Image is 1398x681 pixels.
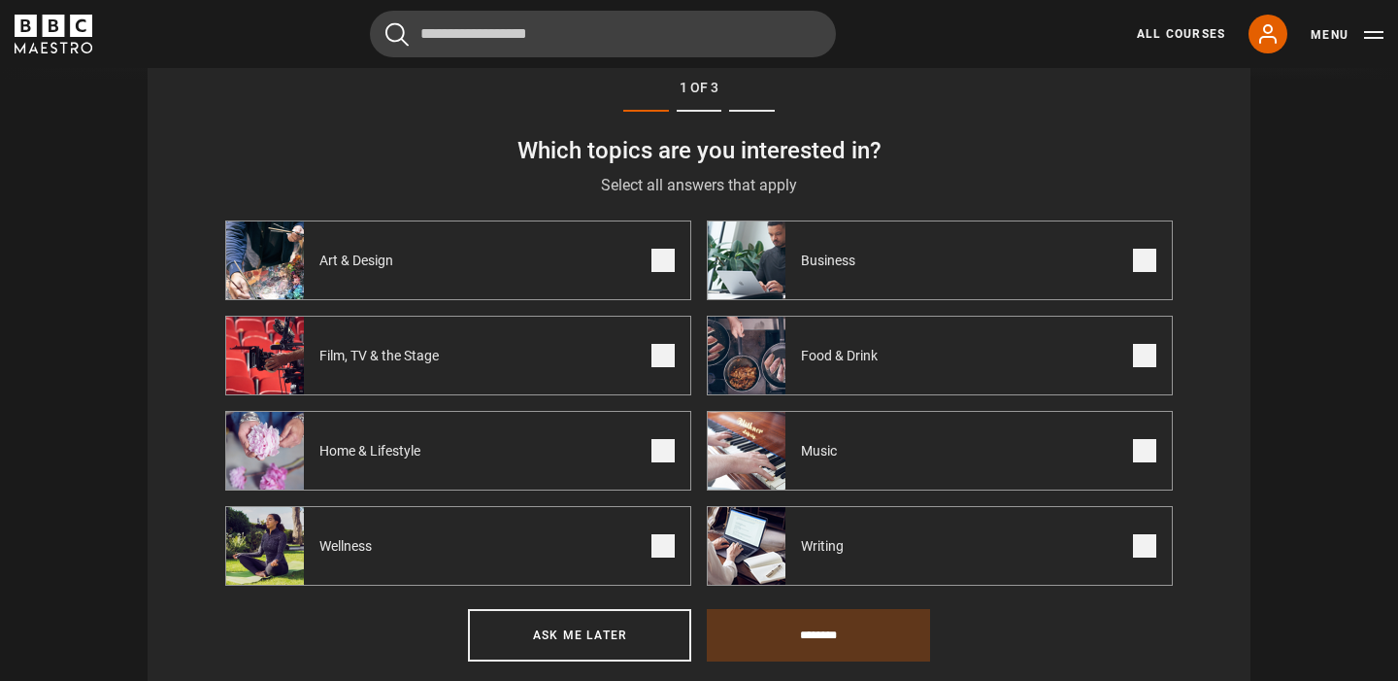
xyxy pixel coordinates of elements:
span: Art & Design [304,251,416,270]
span: Home & Lifestyle [304,441,444,460]
span: Wellness [304,536,395,556]
input: Search [370,11,836,57]
svg: BBC Maestro [15,15,92,53]
span: Writing [785,536,867,556]
span: Food & Drink [785,346,901,365]
span: Business [785,251,879,270]
span: Music [785,441,860,460]
a: All Courses [1137,25,1225,43]
p: 1 of 3 [225,78,1173,98]
p: Select all answers that apply [225,174,1173,197]
button: Toggle navigation [1311,25,1383,45]
span: Film, TV & the Stage [304,346,462,365]
h3: Which topics are you interested in? [225,135,1173,166]
button: Ask me later [468,609,691,662]
button: Submit the search query [385,22,409,47]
